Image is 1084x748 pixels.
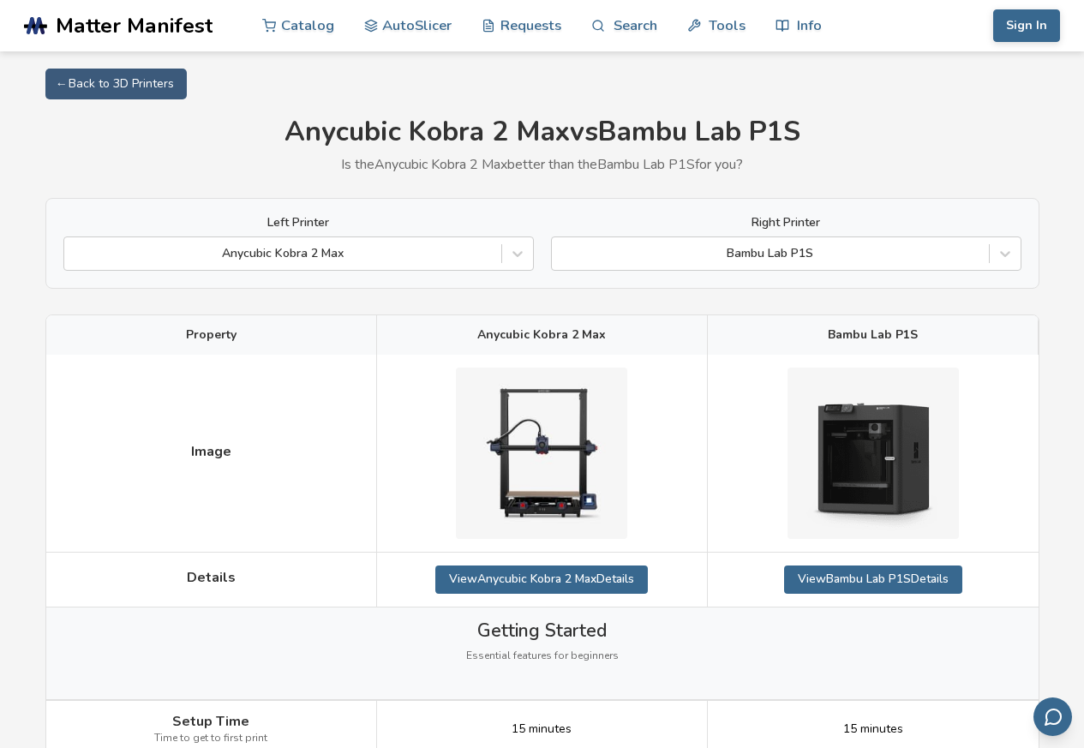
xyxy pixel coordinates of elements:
[435,565,648,593] a: ViewAnycubic Kobra 2 MaxDetails
[551,216,1021,230] label: Right Printer
[560,247,564,260] input: Bambu Lab P1S
[56,14,213,38] span: Matter Manifest
[843,722,903,736] span: 15 minutes
[191,444,231,459] span: Image
[73,247,76,260] input: Anycubic Kobra 2 Max
[172,714,249,729] span: Setup Time
[477,620,607,641] span: Getting Started
[784,565,962,593] a: ViewBambu Lab P1SDetails
[466,650,619,662] span: Essential features for beginners
[45,69,187,99] a: ← Back to 3D Printers
[828,328,918,342] span: Bambu Lab P1S
[993,9,1060,42] button: Sign In
[186,328,237,342] span: Property
[512,722,572,736] span: 15 minutes
[788,368,959,539] img: Bambu Lab P1S
[456,368,627,539] img: Anycubic Kobra 2 Max
[187,570,236,585] span: Details
[154,733,267,745] span: Time to get to first print
[1033,697,1072,736] button: Send feedback via email
[45,157,1039,172] p: Is the Anycubic Kobra 2 Max better than the Bambu Lab P1S for you?
[63,216,534,230] label: Left Printer
[45,117,1039,148] h1: Anycubic Kobra 2 Max vs Bambu Lab P1S
[477,328,606,342] span: Anycubic Kobra 2 Max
